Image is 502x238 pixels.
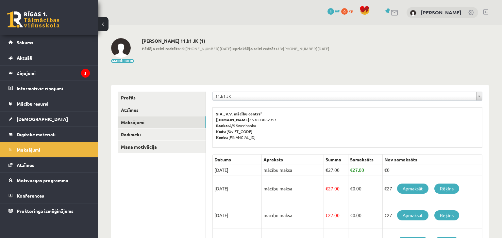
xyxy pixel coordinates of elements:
a: Rīgas 1. Tālmācības vidusskola [7,11,59,28]
a: Mana motivācija [118,141,206,153]
a: Digitālie materiāli [8,127,90,142]
span: € [350,167,353,173]
a: 0 xp [341,8,356,13]
th: Datums [213,155,262,165]
legend: Informatīvie ziņojumi [17,81,90,96]
a: Proktoringa izmēģinājums [8,203,90,218]
a: Konferences [8,188,90,203]
a: Atzīmes [118,104,206,116]
b: [DOMAIN_NAME].: [216,117,252,122]
i: 5 [81,69,90,78]
span: 1 [327,8,334,15]
td: [DATE] [213,202,262,229]
a: 11.b1 JK [213,92,482,100]
span: xp [349,8,353,13]
span: Digitālie materiāli [17,131,56,137]
a: Motivācijas programma [8,173,90,188]
span: € [350,186,353,191]
span: 15:[PHONE_NUMBER][DATE] 13:[PHONE_NUMBER][DATE] [142,46,329,52]
span: mP [335,8,340,13]
a: [DEMOGRAPHIC_DATA] [8,112,90,126]
a: Informatīvie ziņojumi [8,81,90,96]
span: Proktoringa izmēģinājums [17,208,74,214]
td: €27 [383,175,482,202]
th: Summa [324,155,348,165]
td: mācību maksa [262,175,324,202]
a: Aktuāli [8,50,90,65]
b: Banka: [216,123,229,128]
a: Radinieki [118,128,206,141]
a: Sākums [8,35,90,50]
b: Pēdējo reizi redzēts [142,46,180,51]
span: 11.b1 JK [215,92,474,100]
span: [DEMOGRAPHIC_DATA] [17,116,68,122]
span: 0 [341,8,348,15]
td: 27.00 [324,165,348,175]
span: € [326,167,328,173]
p: 53603062391 A/S Swedbanka [SWIFT_CODE] [FINANCIAL_ID] [216,111,479,140]
legend: Maksājumi [17,142,90,157]
td: 27.00 [324,175,348,202]
td: €0 [383,165,482,175]
a: Rēķins [434,184,459,194]
span: € [326,186,328,191]
td: [DATE] [213,165,262,175]
a: Rēķins [434,210,459,220]
b: Iepriekšējo reizi redzēts [231,46,277,51]
td: mācību maksa [262,165,324,175]
b: SIA „V.V. mācību centrs” [216,111,263,116]
a: Maksājumi [8,142,90,157]
span: Konferences [17,193,44,199]
span: € [350,212,353,218]
legend: Ziņojumi [17,66,90,81]
span: Aktuāli [17,55,32,61]
b: Kods: [216,129,226,134]
a: Apmaksāt [397,210,428,220]
span: Motivācijas programma [17,177,68,183]
b: Konts: [216,135,228,140]
a: [PERSON_NAME] [421,9,461,16]
a: Profils [118,92,206,104]
a: Mācību resursi [8,96,90,111]
button: Mainīt bildi [111,59,134,63]
td: 0.00 [348,202,383,229]
h2: [PERSON_NAME] 11.b1 JK (1) [142,38,329,44]
th: Apraksts [262,155,324,165]
td: 27.00 [348,165,383,175]
td: mācību maksa [262,202,324,229]
a: Atzīmes [8,157,90,172]
th: Nav samaksāts [383,155,482,165]
td: €27 [383,202,482,229]
td: 27.00 [324,202,348,229]
a: Apmaksāt [397,184,428,194]
a: Maksājumi [118,116,206,128]
img: Dana Davidone [111,38,131,58]
a: 1 mP [327,8,340,13]
span: € [326,212,328,218]
td: 0.00 [348,175,383,202]
th: Samaksāts [348,155,383,165]
img: Dana Davidone [410,10,416,16]
td: [DATE] [213,175,262,202]
a: Ziņojumi5 [8,66,90,81]
span: Mācību resursi [17,101,48,107]
span: Atzīmes [17,162,34,168]
span: Sākums [17,39,33,45]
